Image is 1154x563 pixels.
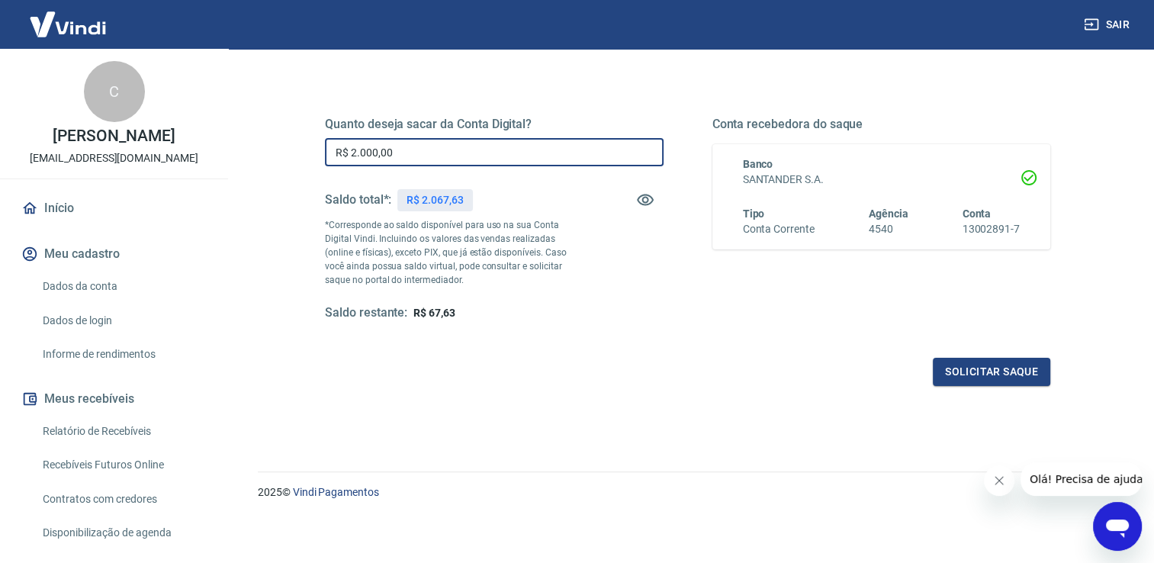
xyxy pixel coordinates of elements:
[37,517,210,549] a: Disponibilização de agenda
[407,192,463,208] p: R$ 2.067,63
[293,486,379,498] a: Vindi Pagamentos
[1021,462,1142,496] iframe: Mensagem da empresa
[37,339,210,370] a: Informe de rendimentos
[984,465,1014,496] iframe: Fechar mensagem
[18,1,117,47] img: Vindi
[30,150,198,166] p: [EMAIL_ADDRESS][DOMAIN_NAME]
[325,305,407,321] h5: Saldo restante:
[869,208,908,220] span: Agência
[37,305,210,336] a: Dados de login
[37,484,210,515] a: Contratos com credores
[53,128,175,144] p: [PERSON_NAME]
[743,221,815,237] h6: Conta Corrente
[37,416,210,447] a: Relatório de Recebíveis
[9,11,128,23] span: Olá! Precisa de ajuda?
[933,358,1050,386] button: Solicitar saque
[962,221,1020,237] h6: 13002891-7
[18,237,210,271] button: Meu cadastro
[325,218,579,287] p: *Corresponde ao saldo disponível para uso na sua Conta Digital Vindi. Incluindo os valores das ve...
[743,208,765,220] span: Tipo
[325,117,664,132] h5: Quanto deseja sacar da Conta Digital?
[37,271,210,302] a: Dados da conta
[37,449,210,481] a: Recebíveis Futuros Online
[413,307,455,319] span: R$ 67,63
[743,172,1021,188] h6: SANTANDER S.A.
[1093,502,1142,551] iframe: Botão para abrir a janela de mensagens
[869,221,908,237] h6: 4540
[1081,11,1136,39] button: Sair
[712,117,1051,132] h5: Conta recebedora do saque
[962,208,991,220] span: Conta
[258,484,1117,500] p: 2025 ©
[18,382,210,416] button: Meus recebíveis
[325,192,391,208] h5: Saldo total*:
[18,191,210,225] a: Início
[84,61,145,122] div: C
[743,158,773,170] span: Banco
